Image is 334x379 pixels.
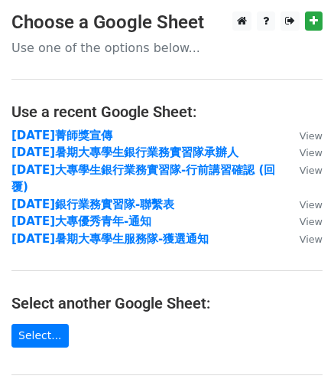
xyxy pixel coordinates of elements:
a: [DATE]大專優秀青年-通知 [11,214,151,228]
a: View [284,145,323,159]
p: Use one of the options below... [11,40,323,56]
a: [DATE]暑期大專學生服務隊-獲選通知 [11,232,209,246]
small: View [300,165,323,176]
a: [DATE]銀行業務實習隊-聯繫表 [11,198,174,211]
small: View [300,199,323,211]
small: View [300,147,323,158]
a: [DATE]菁師獎宣傳 [11,129,112,142]
a: View [284,129,323,142]
small: View [300,130,323,142]
h4: Use a recent Google Sheet: [11,103,323,121]
a: View [284,232,323,246]
a: View [284,198,323,211]
a: Select... [11,324,69,348]
h4: Select another Google Sheet: [11,294,323,312]
a: [DATE]暑期大專學生銀行業務實習隊承辦人 [11,145,238,159]
small: View [300,216,323,227]
small: View [300,234,323,245]
a: View [284,214,323,228]
a: View [284,163,323,177]
h3: Choose a Google Sheet [11,11,323,34]
a: [DATE]大專學生銀行業務實習隊-行前講習確認 (回覆) [11,163,275,194]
